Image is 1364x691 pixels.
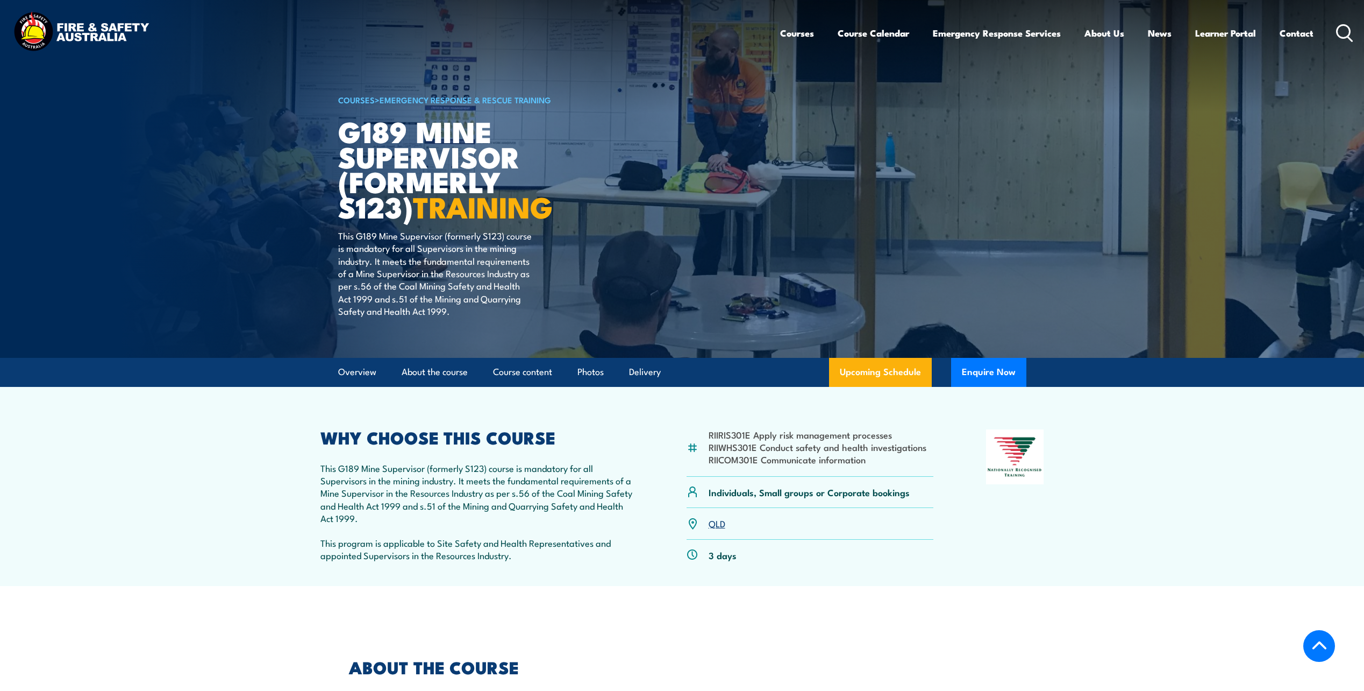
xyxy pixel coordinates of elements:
a: Emergency Response Services [933,19,1061,47]
p: This G189 Mine Supervisor (formerly S123) course is mandatory for all Supervisors in the mining i... [338,229,534,318]
p: Individuals, Small groups or Corporate bookings [709,486,910,498]
a: QLD [709,517,725,530]
a: About Us [1084,19,1124,47]
a: Course content [493,358,552,386]
button: Enquire Now [951,358,1026,387]
p: This program is applicable to Site Safety and Health Representatives and appointed Supervisors in... [320,537,634,562]
a: About the course [402,358,468,386]
a: Delivery [629,358,661,386]
h2: WHY CHOOSE THIS COURSE [320,429,634,445]
a: Learner Portal [1195,19,1256,47]
a: Courses [780,19,814,47]
img: Nationally Recognised Training logo. [986,429,1044,484]
h6: > [338,93,604,106]
a: COURSES [338,94,375,105]
p: 3 days [709,549,737,561]
strong: TRAINING [413,184,553,228]
h1: G189 Mine Supervisor (formerly S123) [338,118,604,219]
a: Upcoming Schedule [829,358,932,387]
li: RIIWHS301E Conduct safety and health investigations [709,441,926,453]
a: Emergency Response & Rescue Training [380,94,551,105]
li: RIICOM301E Communicate information [709,453,926,466]
a: Course Calendar [838,19,909,47]
a: Overview [338,358,376,386]
a: Photos [577,358,604,386]
a: News [1148,19,1172,47]
h2: ABOUT THE COURSE [349,659,633,674]
li: RIIRIS301E Apply risk management processes [709,428,926,441]
p: This G189 Mine Supervisor (formerly S123) course is mandatory for all Supervisors in the mining i... [320,462,634,525]
a: Contact [1280,19,1313,47]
